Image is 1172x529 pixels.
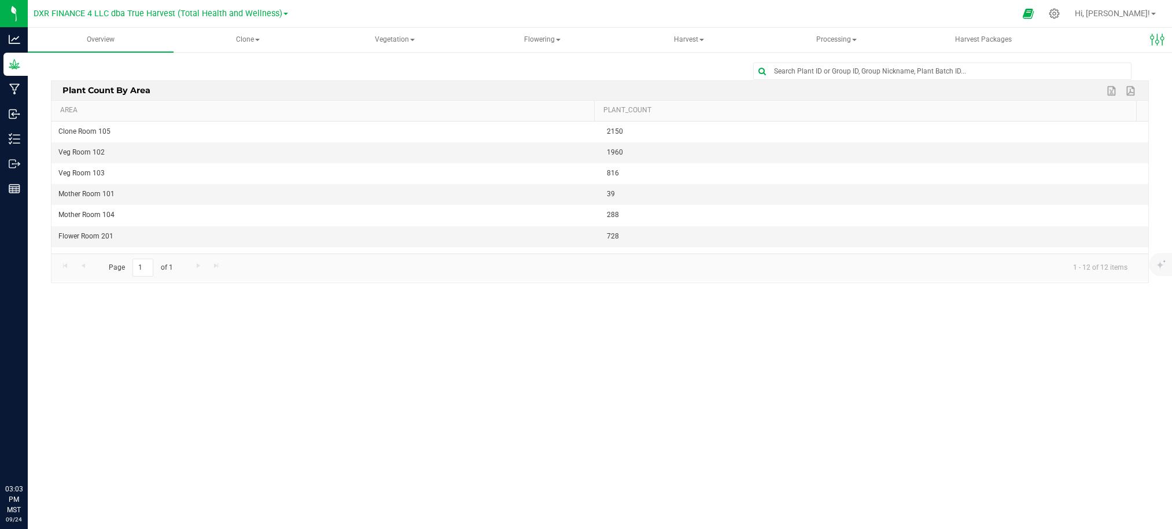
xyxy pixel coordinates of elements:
span: Clone [175,28,320,52]
span: Vegetation [323,28,467,52]
span: Flowering [470,28,614,52]
span: Open Ecommerce Menu [1015,2,1041,25]
a: Vegetation [322,28,468,52]
a: Harvest Packages [911,28,1056,52]
span: 1 - 12 of 12 items [1064,259,1137,276]
iframe: Resource center [12,436,46,471]
a: Processing [764,28,909,52]
td: 2150 [600,122,1148,142]
td: 816 [600,163,1148,184]
div: Manage settings [1047,8,1062,19]
input: Search Plant ID or Group ID, Group Nickname, Plant Batch ID... [754,63,1131,79]
a: Export to Excel [1104,83,1121,98]
input: 1 [132,259,153,277]
td: 39 [600,184,1148,205]
a: Area [60,106,589,115]
span: Hi, [PERSON_NAME]! [1075,9,1150,18]
inline-svg: Grow [9,58,20,70]
inline-svg: Inbound [9,108,20,120]
span: Processing [764,28,909,52]
td: Veg Room 102 [51,142,600,163]
td: Mother Room 101 [51,184,600,205]
inline-svg: Analytics [9,34,20,45]
a: Clone [175,28,320,52]
td: 728 [600,226,1148,247]
span: Plant Count By Area [60,81,154,99]
a: Plant_Count [603,106,1132,115]
span: Harvest [617,28,761,52]
td: Flower Room 202 [51,247,600,268]
inline-svg: Outbound [9,158,20,170]
td: 720 [600,247,1148,268]
a: Overview [28,28,174,52]
span: DXR FINANCE 4 LLC dba True Harvest (Total Health and Wellness) [34,9,282,19]
inline-svg: Inventory [9,133,20,145]
p: 03:03 PM MST [5,484,23,515]
td: Flower Room 201 [51,226,600,247]
span: Harvest Packages [939,35,1027,45]
td: Veg Room 103 [51,163,600,184]
td: 288 [600,205,1148,226]
td: Mother Room 104 [51,205,600,226]
td: 1960 [600,142,1148,163]
a: Flowering [469,28,615,52]
a: Export to PDF [1123,83,1140,98]
inline-svg: Manufacturing [9,83,20,95]
td: Clone Room 105 [51,122,600,142]
span: Overview [71,35,130,45]
a: Harvest [616,28,762,52]
p: 09/24 [5,515,23,524]
iframe: Resource center unread badge [34,435,48,449]
inline-svg: Reports [9,183,20,194]
span: Page of 1 [99,259,182,277]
